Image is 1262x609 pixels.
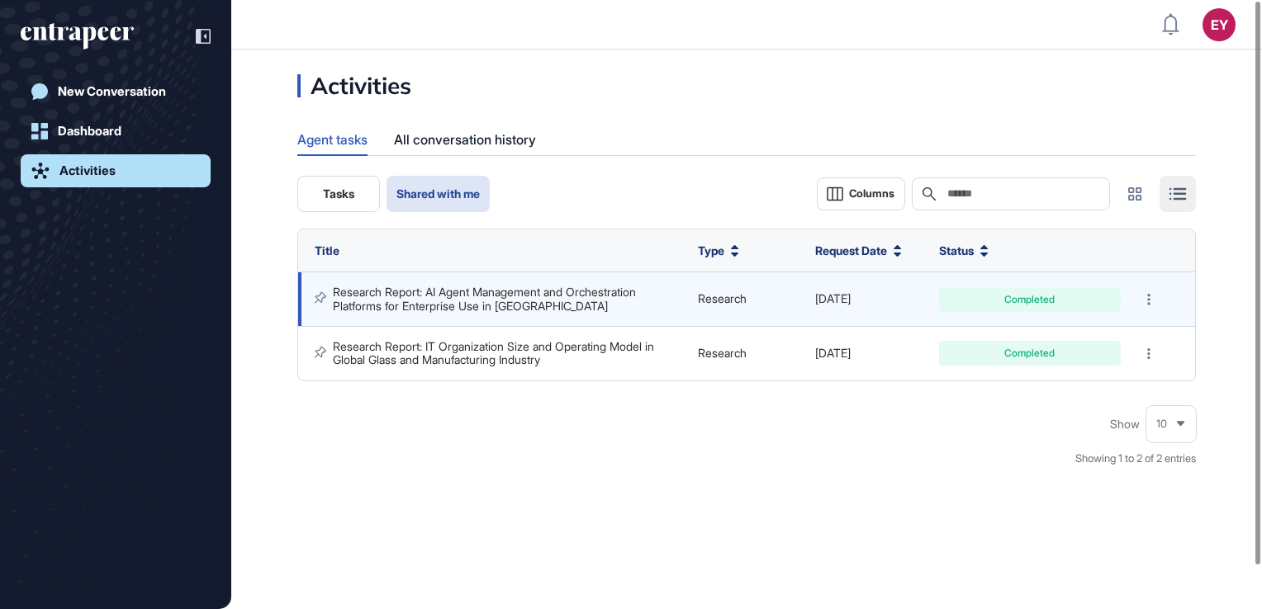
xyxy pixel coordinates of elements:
a: Research Report: AI Agent Management and Orchestration Platforms for Enterprise Use in [GEOGRAPHI... [333,285,639,312]
span: Columns [849,187,894,200]
span: Research [698,291,747,305]
span: Tasks [323,187,354,201]
button: Tasks [297,176,380,212]
div: Completed [951,295,1108,304]
div: Dashboard [58,124,121,139]
span: Research [698,346,747,360]
span: [DATE] [815,291,851,305]
a: Activities [21,154,211,187]
button: EY [1203,8,1236,41]
span: 10 [1156,418,1167,430]
button: Columns [817,177,905,210]
span: [DATE] [815,346,851,360]
div: entrapeer-logo [21,23,134,50]
div: Activities [59,163,116,178]
div: Completed [951,348,1108,358]
button: Shared with me [387,176,490,212]
div: Activities [297,74,411,97]
div: All conversation history [394,124,536,156]
span: Show [1110,418,1140,431]
div: Agent tasks [297,124,368,154]
a: New Conversation [21,75,211,108]
div: Showing 1 to 2 of 2 entries [1075,451,1196,467]
a: Research Report: IT Organization Size and Operating Model in Global Glass and Manufacturing Industry [333,339,657,366]
a: Dashboard [21,115,211,148]
button: Request Date [815,242,902,259]
span: Type [698,242,724,259]
span: Shared with me [396,187,480,201]
span: Title [315,243,339,257]
span: Status [939,242,974,259]
div: New Conversation [58,84,166,99]
button: Status [939,242,989,259]
button: Type [698,242,739,259]
span: Request Date [815,242,887,259]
